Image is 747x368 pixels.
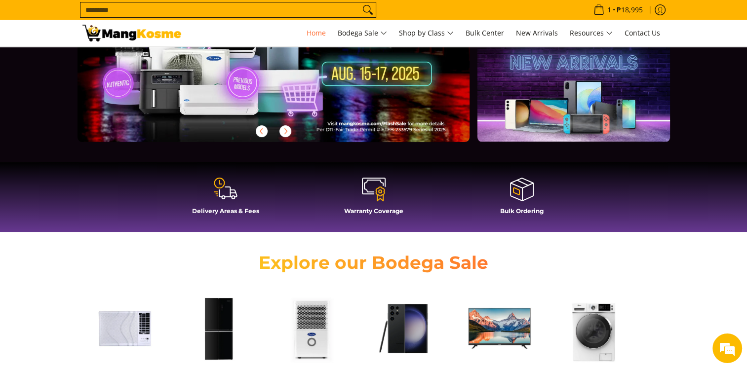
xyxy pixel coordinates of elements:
span: Bodega Sale [338,27,387,39]
a: Shop by Class [394,20,459,46]
h4: Warranty Coverage [305,207,443,215]
span: • [590,4,646,15]
h4: Bulk Ordering [453,207,591,215]
span: New Arrivals [516,28,558,37]
img: Mang Kosme: Your Home Appliances Warehouse Sale Partner! [82,25,181,41]
button: Previous [251,120,273,142]
span: ₱18,995 [615,6,644,13]
button: Search [360,2,376,17]
span: 1 [606,6,613,13]
h2: Explore our Bodega Sale [231,252,517,274]
a: Warranty Coverage [305,177,443,222]
a: Home [302,20,331,46]
span: Bulk Center [466,28,504,37]
a: Bodega Sale [333,20,392,46]
a: Bulk Ordering [453,177,591,222]
a: Bulk Center [461,20,509,46]
a: Delivery Areas & Fees [157,177,295,222]
span: Shop by Class [399,27,454,39]
button: Next [275,120,296,142]
h4: Delivery Areas & Fees [157,207,295,215]
span: Resources [570,27,613,39]
a: Resources [565,20,618,46]
a: New Arrivals [511,20,563,46]
a: Contact Us [620,20,665,46]
nav: Main Menu [191,20,665,46]
span: Contact Us [625,28,660,37]
span: Home [307,28,326,37]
